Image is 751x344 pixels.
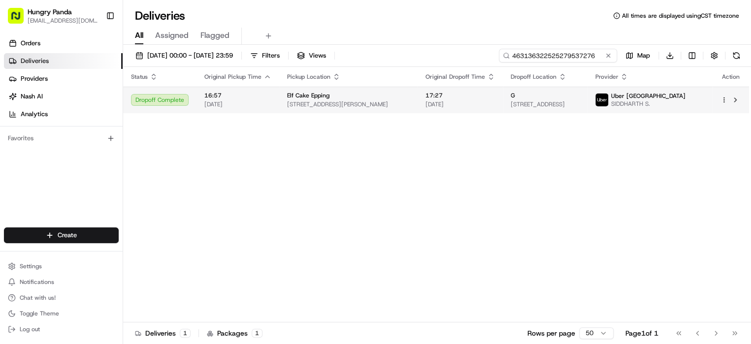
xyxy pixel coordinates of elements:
span: Orders [21,39,40,48]
span: Analytics [21,110,48,119]
div: Deliveries [135,328,191,338]
span: • [82,179,85,187]
a: 📗Knowledge Base [6,216,79,233]
span: 8月7日 [87,179,106,187]
button: Create [4,227,119,243]
span: Original Dropoff Time [425,73,485,81]
a: 💻API Documentation [79,216,162,233]
div: Page 1 of 1 [625,328,658,338]
span: [STREET_ADDRESS][PERSON_NAME] [287,100,410,108]
span: Assigned [155,30,189,41]
span: 8月15日 [38,152,61,160]
span: Original Pickup Time [204,73,261,81]
span: [DATE] 00:00 - [DATE] 23:59 [147,51,233,60]
button: [EMAIL_ADDRESS][DOMAIN_NAME] [28,17,98,25]
span: 17:27 [425,92,495,99]
button: Settings [4,259,119,273]
div: 📗 [10,220,18,228]
button: Refresh [729,49,743,63]
span: Toggle Theme [20,310,59,317]
img: uber-new-logo.jpeg [595,94,608,106]
span: SIDDHARTH S. [611,100,685,108]
img: Asif Zaman Khan [10,169,26,185]
span: [PERSON_NAME] [31,179,80,187]
span: Uber [GEOGRAPHIC_DATA] [611,92,685,100]
a: Powered byPylon [69,243,119,251]
span: Dropoff Location [511,73,556,81]
span: Status [131,73,148,81]
span: Flagged [200,30,229,41]
span: Elf Cake Epping [287,92,329,99]
input: Type to search [499,49,617,63]
button: Map [621,49,654,63]
span: Views [309,51,326,60]
span: Chat with us! [20,294,56,302]
button: Log out [4,322,119,336]
img: 1736555255976-a54dd68f-1ca7-489b-9aae-adbdc363a1c4 [10,94,28,111]
span: Pickup Location [287,73,330,81]
div: Favorites [4,130,119,146]
span: 16:57 [204,92,271,99]
span: Settings [20,262,42,270]
span: Filters [262,51,280,60]
button: Toggle Theme [4,307,119,320]
span: Nash AI [21,92,43,101]
button: Start new chat [167,96,179,108]
img: 1736555255976-a54dd68f-1ca7-489b-9aae-adbdc363a1c4 [20,179,28,187]
button: Filters [246,49,284,63]
div: We're available if you need us! [44,103,135,111]
div: 1 [252,329,262,338]
div: Packages [207,328,262,338]
input: Clear [26,63,163,73]
button: Chat with us! [4,291,119,305]
span: All times are displayed using CST timezone [622,12,739,20]
span: [DATE] [425,100,495,108]
div: 💻 [83,220,91,228]
button: Hungry Panda [28,7,72,17]
a: Orders [4,35,123,51]
span: Create [58,231,77,240]
span: Deliveries [21,57,49,65]
img: 4281594248423_2fcf9dad9f2a874258b8_72.png [21,94,38,111]
span: Provider [595,73,618,81]
span: • [33,152,36,160]
span: Providers [21,74,48,83]
p: Welcome 👋 [10,39,179,55]
h1: Deliveries [135,8,185,24]
span: [STREET_ADDRESS] [511,100,580,108]
div: Start new chat [44,94,162,103]
button: Hungry Panda[EMAIL_ADDRESS][DOMAIN_NAME] [4,4,102,28]
a: Deliveries [4,53,123,69]
span: Pylon [98,244,119,251]
div: Past conversations [10,127,63,135]
button: See all [153,125,179,137]
button: Views [293,49,330,63]
span: G [511,92,515,99]
p: Rows per page [527,328,575,338]
span: Map [637,51,650,60]
span: Log out [20,325,40,333]
div: 1 [180,329,191,338]
span: Knowledge Base [20,219,75,229]
span: API Documentation [93,219,158,229]
button: Notifications [4,275,119,289]
span: All [135,30,143,41]
a: Providers [4,71,123,87]
div: Action [720,73,741,81]
span: Notifications [20,278,54,286]
button: [DATE] 00:00 - [DATE] 23:59 [131,49,237,63]
a: Nash AI [4,89,123,104]
span: [DATE] [204,100,271,108]
img: Nash [10,9,30,29]
a: Analytics [4,106,123,122]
